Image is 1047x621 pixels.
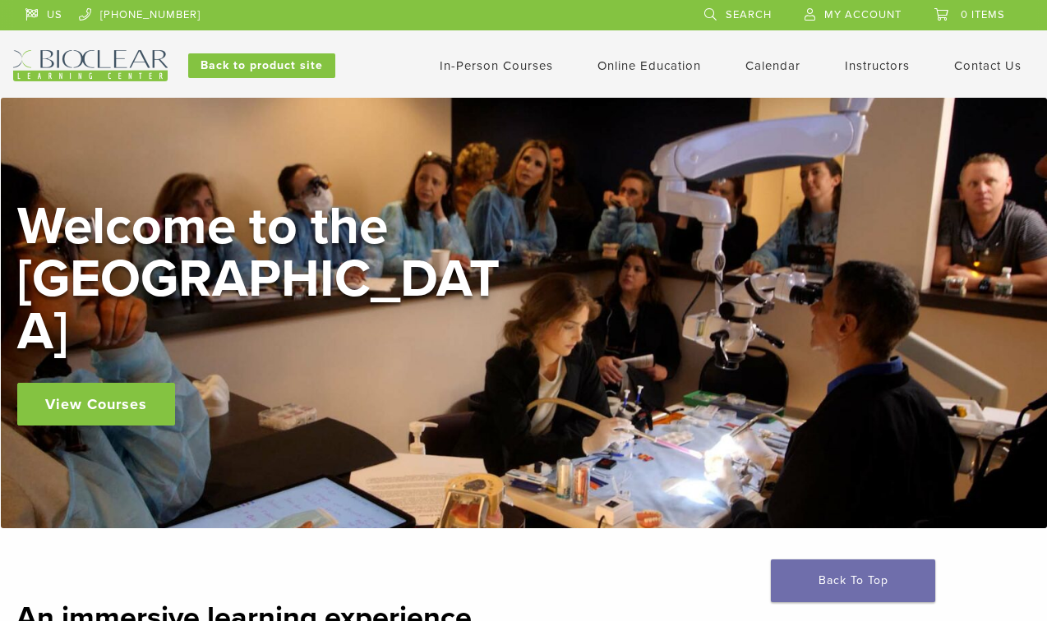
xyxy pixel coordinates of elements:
[771,559,935,602] a: Back To Top
[745,58,800,73] a: Calendar
[597,58,701,73] a: Online Education
[17,383,175,425] a: View Courses
[726,8,772,21] span: Search
[824,8,902,21] span: My Account
[954,58,1022,73] a: Contact Us
[845,58,910,73] a: Instructors
[13,50,168,81] img: Bioclear
[440,58,553,73] a: In-Person Courses
[961,8,1005,21] span: 0 items
[17,200,510,358] h2: Welcome to the [GEOGRAPHIC_DATA]
[188,53,335,78] a: Back to product site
